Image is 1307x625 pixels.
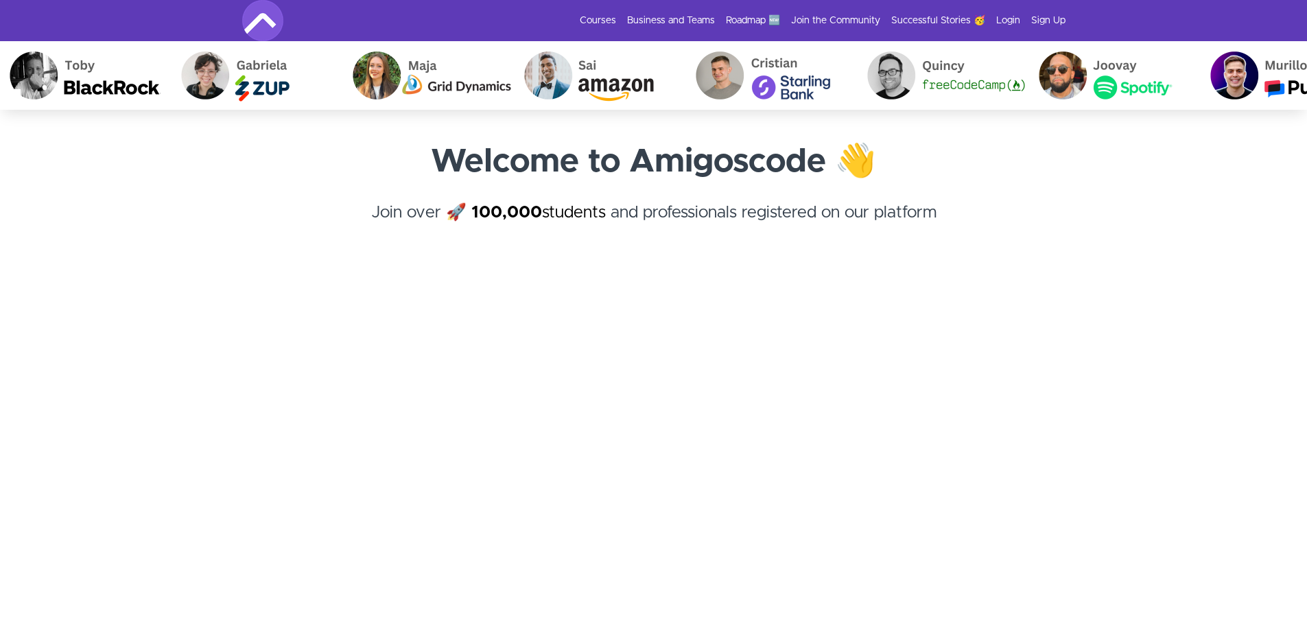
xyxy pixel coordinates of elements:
[684,41,856,110] img: Cristian
[996,14,1020,27] a: Login
[891,14,985,27] a: Successful Stories 🥳
[471,204,606,221] a: 100,000students
[856,41,1027,110] img: Quincy
[471,204,542,221] strong: 100,000
[169,41,341,110] img: Gabriela
[627,14,715,27] a: Business and Teams
[1027,41,1199,110] img: Joovay
[513,41,684,110] img: Sai
[341,41,513,110] img: Maja
[580,14,616,27] a: Courses
[726,14,780,27] a: Roadmap 🆕
[242,200,1065,250] h4: Join over 🚀 and professionals registered on our platform
[431,145,876,178] strong: Welcome to Amigoscode 👋
[791,14,880,27] a: Join the Community
[1031,14,1065,27] a: Sign Up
